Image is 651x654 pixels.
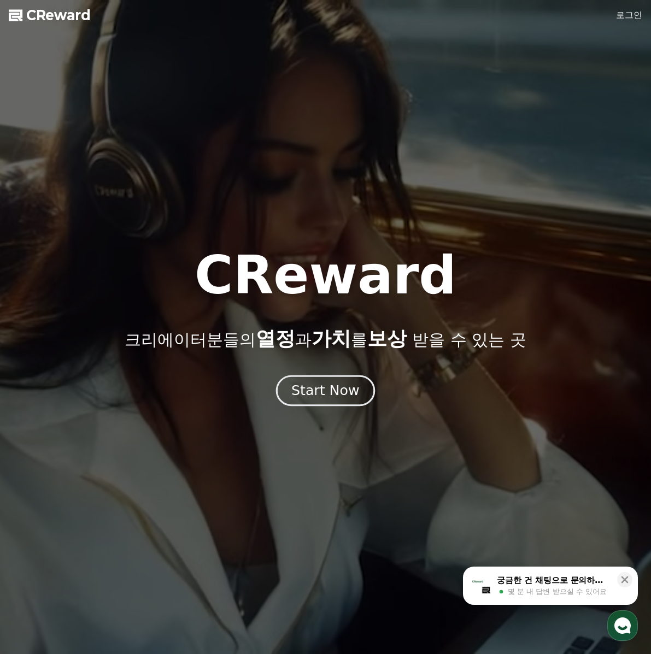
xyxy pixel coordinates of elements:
button: Start Now [276,375,375,406]
a: 로그인 [616,9,642,22]
a: 설정 [141,346,210,374]
a: 홈 [3,346,72,374]
span: 보상 [367,327,407,350]
div: Start Now [291,381,359,400]
a: Start Now [278,387,373,397]
span: 홈 [34,363,41,372]
h1: CReward [195,249,456,302]
span: CReward [26,7,91,24]
span: 열정 [256,327,295,350]
p: 크리에이터분들의 과 를 받을 수 있는 곳 [125,328,526,350]
a: 대화 [72,346,141,374]
span: 대화 [100,363,113,372]
a: CReward [9,7,91,24]
span: 가치 [312,327,351,350]
span: 설정 [169,363,182,372]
